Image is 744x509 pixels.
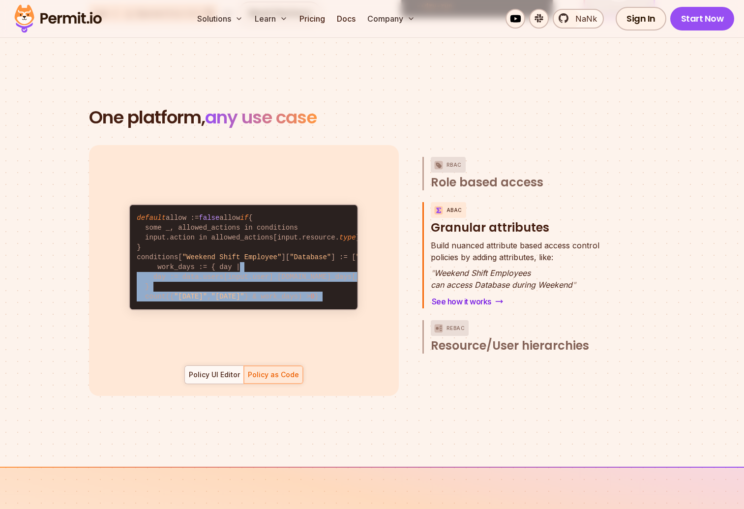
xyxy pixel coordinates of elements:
[339,234,356,241] span: type
[211,293,244,300] span: "[DATE]"
[130,205,357,309] code: allow := allow { some _, allowed_actions in conditions input.action in allowed_actions[input.reso...
[431,240,599,251] span: Build nuanced attribute based access control
[431,157,614,190] button: RBACRole based access
[290,253,331,261] span: "Database"
[572,280,576,290] span: "
[205,105,317,130] span: any use case
[137,214,166,222] span: default
[569,13,597,25] span: NaNk
[311,293,315,300] span: 0
[240,214,249,222] span: if
[363,9,419,29] button: Company
[10,2,106,35] img: Permit logo
[89,108,655,127] h2: One platform,
[616,7,666,30] a: Sign In
[333,9,359,29] a: Docs
[431,320,614,354] button: ReBACResource/User hierarchies
[431,240,614,308] div: ABACGranular attributes
[199,214,220,222] span: false
[446,320,465,336] p: ReBAC
[431,268,434,278] span: "
[251,9,292,29] button: Learn
[431,267,599,291] p: Weekend Shift Employees can access Database during Weekend
[446,157,462,173] p: RBAC
[553,9,604,29] a: NaNk
[431,175,543,190] span: Role based access
[189,370,240,380] div: Policy UI Editor
[431,338,589,354] span: Resource/User hierarchies
[431,240,599,263] p: policies by adding attributes, like:
[184,365,244,384] button: Policy UI Editor
[296,9,329,29] a: Pricing
[193,9,247,29] button: Solutions
[182,253,282,261] span: "Weekend Shift Employee"
[431,295,504,308] a: See how it works
[670,7,735,30] a: Start Now
[174,293,207,300] span: "[DATE]"
[356,253,381,261] span: "Read"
